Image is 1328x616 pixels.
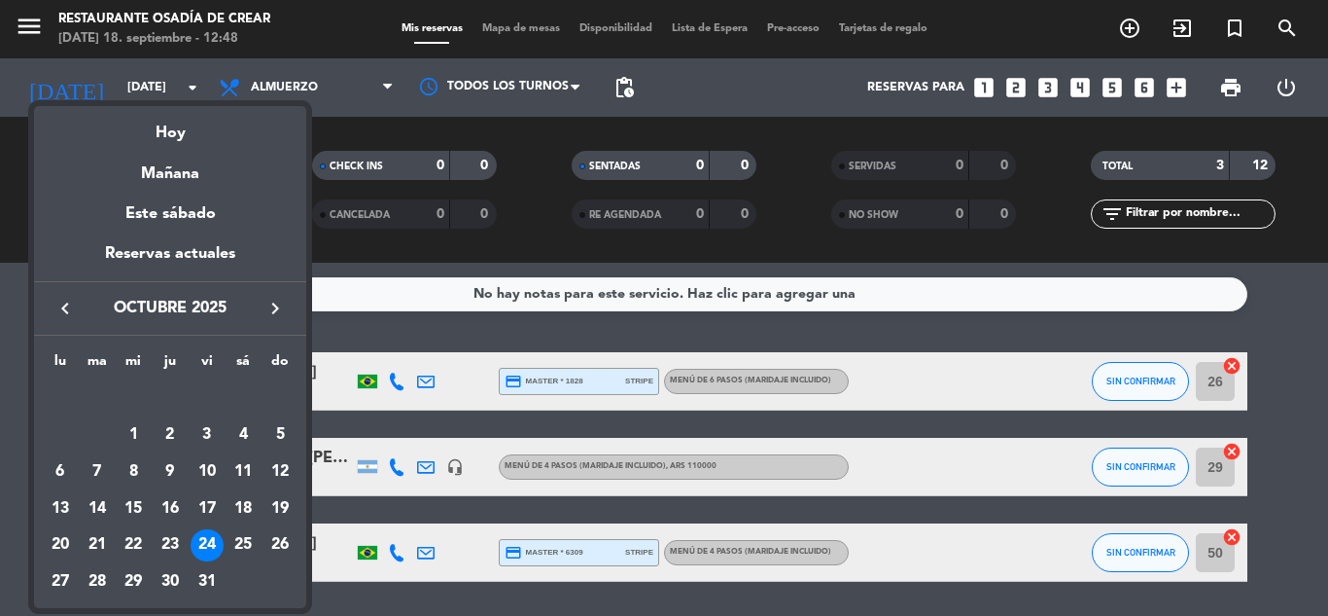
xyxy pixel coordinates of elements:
[263,455,297,489] div: 12
[34,187,306,241] div: Este sábado
[262,453,298,490] td: 12 de octubre de 2025
[44,455,77,489] div: 6
[189,490,226,527] td: 17 de octubre de 2025
[226,350,262,380] th: sábado
[227,418,260,452] div: 4
[115,350,152,380] th: miércoles
[115,527,152,564] td: 22 de octubre de 2025
[81,565,114,598] div: 28
[154,492,187,525] div: 16
[117,492,150,525] div: 15
[81,529,114,562] div: 21
[226,527,262,564] td: 25 de octubre de 2025
[44,529,77,562] div: 20
[34,106,306,146] div: Hoy
[42,380,298,417] td: OCT.
[42,490,79,527] td: 13 de octubre de 2025
[154,565,187,598] div: 30
[191,455,224,489] div: 10
[262,527,298,564] td: 26 de octubre de 2025
[226,453,262,490] td: 11 de octubre de 2025
[81,455,114,489] div: 7
[115,563,152,600] td: 29 de octubre de 2025
[152,563,189,600] td: 30 de octubre de 2025
[117,455,150,489] div: 8
[79,490,116,527] td: 14 de octubre de 2025
[189,350,226,380] th: viernes
[262,350,298,380] th: domingo
[154,418,187,452] div: 2
[152,417,189,454] td: 2 de octubre de 2025
[152,527,189,564] td: 23 de octubre de 2025
[263,297,287,320] i: keyboard_arrow_right
[53,297,77,320] i: keyboard_arrow_left
[226,417,262,454] td: 4 de octubre de 2025
[42,563,79,600] td: 27 de octubre de 2025
[81,492,114,525] div: 14
[263,529,297,562] div: 26
[117,565,150,598] div: 29
[191,565,224,598] div: 31
[48,296,83,321] button: keyboard_arrow_left
[262,417,298,454] td: 5 de octubre de 2025
[83,296,258,321] span: octubre 2025
[152,350,189,380] th: jueves
[263,492,297,525] div: 19
[79,527,116,564] td: 21 de octubre de 2025
[152,490,189,527] td: 16 de octubre de 2025
[44,492,77,525] div: 13
[189,453,226,490] td: 10 de octubre de 2025
[154,529,187,562] div: 23
[79,453,116,490] td: 7 de octubre de 2025
[115,490,152,527] td: 15 de octubre de 2025
[42,350,79,380] th: lunes
[227,455,260,489] div: 11
[117,418,150,452] div: 1
[44,565,77,598] div: 27
[42,527,79,564] td: 20 de octubre de 2025
[191,529,224,562] div: 24
[154,455,187,489] div: 9
[115,417,152,454] td: 1 de octubre de 2025
[34,147,306,187] div: Mañana
[42,453,79,490] td: 6 de octubre de 2025
[191,418,224,452] div: 3
[152,453,189,490] td: 9 de octubre de 2025
[34,241,306,281] div: Reservas actuales
[258,296,293,321] button: keyboard_arrow_right
[79,350,116,380] th: martes
[115,453,152,490] td: 8 de octubre de 2025
[189,527,226,564] td: 24 de octubre de 2025
[189,417,226,454] td: 3 de octubre de 2025
[262,490,298,527] td: 19 de octubre de 2025
[227,492,260,525] div: 18
[191,492,224,525] div: 17
[226,490,262,527] td: 18 de octubre de 2025
[227,529,260,562] div: 25
[189,563,226,600] td: 31 de octubre de 2025
[79,563,116,600] td: 28 de octubre de 2025
[117,529,150,562] div: 22
[263,418,297,452] div: 5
